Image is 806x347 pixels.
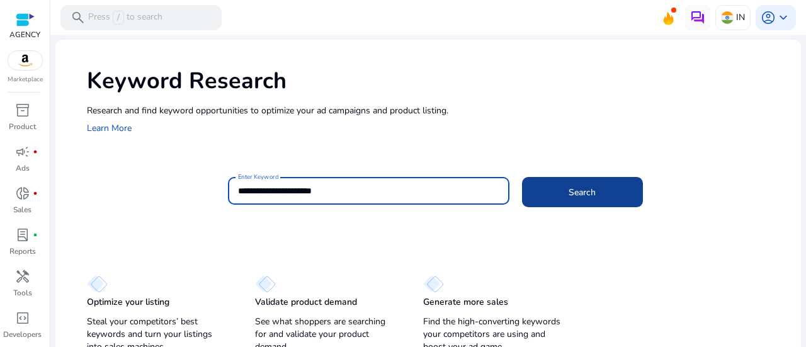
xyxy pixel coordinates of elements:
[736,6,745,28] p: IN
[33,232,38,237] span: fiber_manual_record
[776,10,791,25] span: keyboard_arrow_down
[33,191,38,196] span: fiber_manual_record
[13,287,32,299] p: Tools
[3,329,42,340] p: Developers
[113,11,124,25] span: /
[522,177,643,207] button: Search
[238,173,278,181] mat-label: Enter Keyword
[87,104,788,117] p: Research and find keyword opportunities to optimize your ad campaigns and product listing.
[71,10,86,25] span: search
[16,162,30,174] p: Ads
[15,103,30,118] span: inventory_2
[87,296,169,309] p: Optimize your listing
[8,75,43,84] p: Marketplace
[15,269,30,284] span: handyman
[423,275,444,293] img: diamond.svg
[9,121,36,132] p: Product
[9,246,36,257] p: Reports
[87,122,132,134] a: Learn More
[9,29,40,40] p: AGENCY
[88,11,162,25] p: Press to search
[15,144,30,159] span: campaign
[8,51,42,70] img: amazon.svg
[15,186,30,201] span: donut_small
[255,275,276,293] img: diamond.svg
[255,296,357,309] p: Validate product demand
[569,186,596,199] span: Search
[13,204,31,215] p: Sales
[721,11,734,24] img: in.svg
[15,227,30,242] span: lab_profile
[87,67,788,94] h1: Keyword Research
[33,149,38,154] span: fiber_manual_record
[761,10,776,25] span: account_circle
[423,296,508,309] p: Generate more sales
[15,310,30,326] span: code_blocks
[87,275,108,293] img: diamond.svg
